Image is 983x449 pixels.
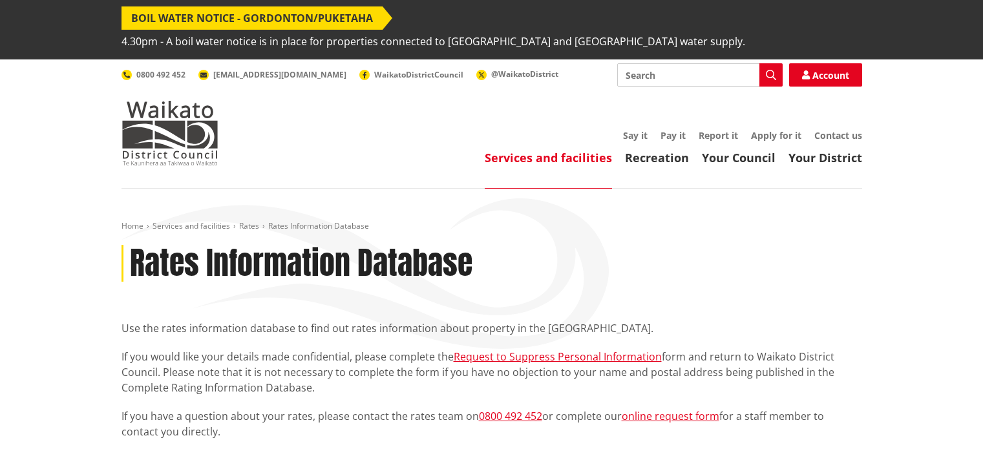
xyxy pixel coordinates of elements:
[122,408,862,439] p: If you have a question about your rates, please contact the rates team on or complete our for a s...
[122,101,218,165] img: Waikato District Council - Te Kaunihera aa Takiwaa o Waikato
[699,129,738,141] a: Report it
[122,6,383,30] span: Boil water notice - Gordonton/Puketaha
[122,69,185,80] a: 0800 492 452
[617,63,783,87] input: Search input
[454,350,662,364] a: Request to Suppress Personal Information
[130,245,472,282] h1: Rates Information Database
[122,30,745,53] span: 4.30pm - A boil water notice is in place for properties connected to [GEOGRAPHIC_DATA] and [GEOGR...
[122,320,862,336] p: Use the rates information database to find out rates information about property in the [GEOGRAPHI...
[198,69,346,80] a: [EMAIL_ADDRESS][DOMAIN_NAME]
[268,220,369,231] span: Rates Information Database
[153,220,230,231] a: Services and facilities
[479,409,542,423] a: 0800 492 452
[485,150,612,165] a: Services and facilities
[622,409,719,423] a: online request form
[122,220,143,231] a: Home
[374,69,463,80] span: WaikatoDistrictCouncil
[702,150,776,165] a: Your Council
[239,220,259,231] a: Rates
[751,129,801,141] a: Apply for it
[625,150,689,165] a: Recreation
[788,150,862,165] a: Your District
[122,349,862,395] p: If you would like your details made confidential, please complete the form and return to Waikato ...
[491,68,558,79] span: @WaikatoDistrict
[213,69,346,80] span: [EMAIL_ADDRESS][DOMAIN_NAME]
[814,129,862,141] a: Contact us
[623,129,648,141] a: Say it
[122,221,862,232] nav: breadcrumb
[136,69,185,80] span: 0800 492 452
[476,68,558,79] a: @WaikatoDistrict
[789,63,862,87] a: Account
[661,129,686,141] a: Pay it
[359,69,463,80] a: WaikatoDistrictCouncil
